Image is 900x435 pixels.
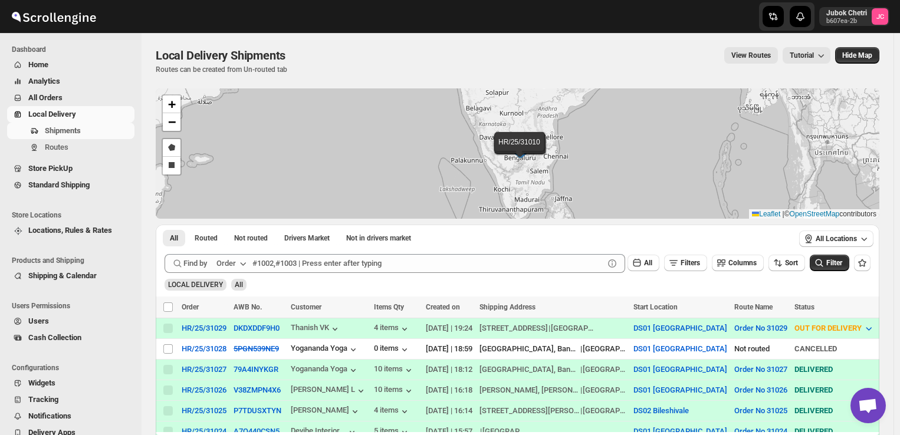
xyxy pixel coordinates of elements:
[810,255,849,271] button: Filter
[156,48,285,62] span: Local Delivery Shipments
[734,406,787,415] button: Order No 31025
[749,209,879,219] div: © contributors
[182,406,226,415] button: HR/25/31025
[479,322,626,334] div: |
[633,324,727,332] button: DS01 [GEOGRAPHIC_DATA]
[45,126,81,135] span: Shipments
[182,324,226,332] button: HR/25/31029
[826,259,842,267] span: Filter
[681,259,700,267] span: Filters
[374,344,410,355] div: 0 items
[426,303,460,311] span: Created on
[583,384,626,396] div: [GEOGRAPHIC_DATA]
[28,333,81,342] span: Cash Collection
[182,303,199,311] span: Order
[513,145,530,158] img: Marker
[512,144,530,157] img: Marker
[426,343,472,355] div: [DATE] | 18:59
[819,7,889,26] button: User menu
[183,258,207,269] span: Find by
[633,365,727,374] button: DS01 [GEOGRAPHIC_DATA]
[12,363,136,373] span: Configurations
[168,97,176,111] span: +
[872,8,888,25] span: Jubok Chetri
[479,364,626,375] div: |
[28,395,58,404] span: Tracking
[7,408,134,424] button: Notifications
[799,230,873,247] button: All Locations
[633,385,727,394] button: DS01 [GEOGRAPHIC_DATA]
[374,406,410,417] div: 4 items
[374,364,415,376] button: 10 items
[7,391,134,408] button: Tracking
[28,180,90,189] span: Standard Shipping
[511,142,528,155] img: Marker
[28,164,73,173] span: Store PickUp
[479,405,626,417] div: |
[426,322,472,334] div: [DATE] | 19:24
[291,406,361,417] div: [PERSON_NAME]
[426,405,472,417] div: [DATE] | 16:14
[583,343,626,355] div: [GEOGRAPHIC_DATA]
[752,210,780,218] a: Leaflet
[479,384,626,396] div: |
[346,233,411,243] span: Not in drivers market
[284,233,330,243] span: Drivers Market
[291,323,341,335] button: Thanish VK
[170,233,178,243] span: All
[479,405,580,417] div: [STREET_ADDRESS][PERSON_NAME]
[234,406,281,415] button: P7TDUSXTYN
[7,268,134,284] button: Shipping & Calendar
[277,230,337,246] button: Claimable
[826,8,867,18] p: Jubok Chetri
[339,230,418,246] button: Un-claimable
[794,405,875,417] div: DELIVERED
[734,385,787,394] button: Order No 31026
[734,324,787,332] button: Order No 31029
[511,143,529,156] img: Marker
[182,365,226,374] button: HR/25/31027
[583,405,626,417] div: [GEOGRAPHIC_DATA]
[628,255,659,271] button: All
[783,210,784,218] span: |
[7,90,134,106] button: All Orders
[479,343,580,355] div: [GEOGRAPHIC_DATA], Bangalore City Municipal Corporation Layout
[731,51,771,60] span: View Routes
[12,301,136,311] span: Users Permissions
[794,364,875,375] div: DELIVERED
[794,384,875,396] div: DELIVERED
[734,365,787,374] button: Order No 31027
[12,45,136,54] span: Dashboard
[7,222,134,239] button: Locations, Rules & Rates
[291,426,346,435] div: Devibe Interior...
[156,65,290,74] p: Routes can be created from Un-routed tab
[291,364,359,376] button: Yogananda Yoga
[195,233,218,243] span: Routed
[816,234,857,243] span: All Locations
[234,365,278,374] button: 79A4INYKGR
[724,47,778,64] button: view route
[712,255,764,271] button: Columns
[633,406,689,415] button: DS02 Bileshivale
[9,2,98,31] img: ScrollEngine
[12,210,136,220] span: Store Locations
[479,343,626,355] div: |
[7,123,134,139] button: Shipments
[163,157,180,174] a: Draw a rectangle
[291,385,367,397] button: [PERSON_NAME] L
[633,303,678,311] span: Start Location
[234,324,280,332] button: DKDXDDF9H0
[511,144,528,157] img: Marker
[291,303,321,311] span: Customer
[374,323,410,335] button: 4 items
[7,313,134,329] button: Users
[227,230,275,246] button: Unrouted
[7,375,134,391] button: Widgets
[168,281,223,289] span: LOCAL DELIVERY
[374,385,415,397] button: 10 items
